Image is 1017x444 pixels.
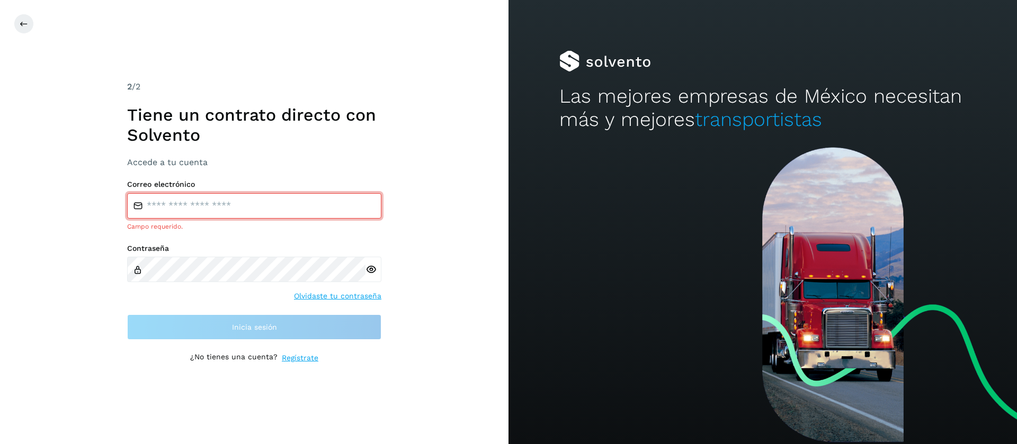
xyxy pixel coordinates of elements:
[294,291,381,302] a: Olvidaste tu contraseña
[232,323,277,331] span: Inicia sesión
[282,352,318,364] a: Regístrate
[127,80,381,93] div: /2
[190,352,278,364] p: ¿No tienes una cuenta?
[127,180,381,189] label: Correo electrónico
[127,222,381,231] div: Campo requerido.
[127,105,381,146] h1: Tiene un contrato directo con Solvento
[559,85,966,132] h2: Las mejores empresas de México necesitan más y mejores
[127,157,381,167] h3: Accede a tu cuenta
[127,81,132,92] span: 2
[127,244,381,253] label: Contraseña
[695,108,822,131] span: transportistas
[127,314,381,340] button: Inicia sesión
